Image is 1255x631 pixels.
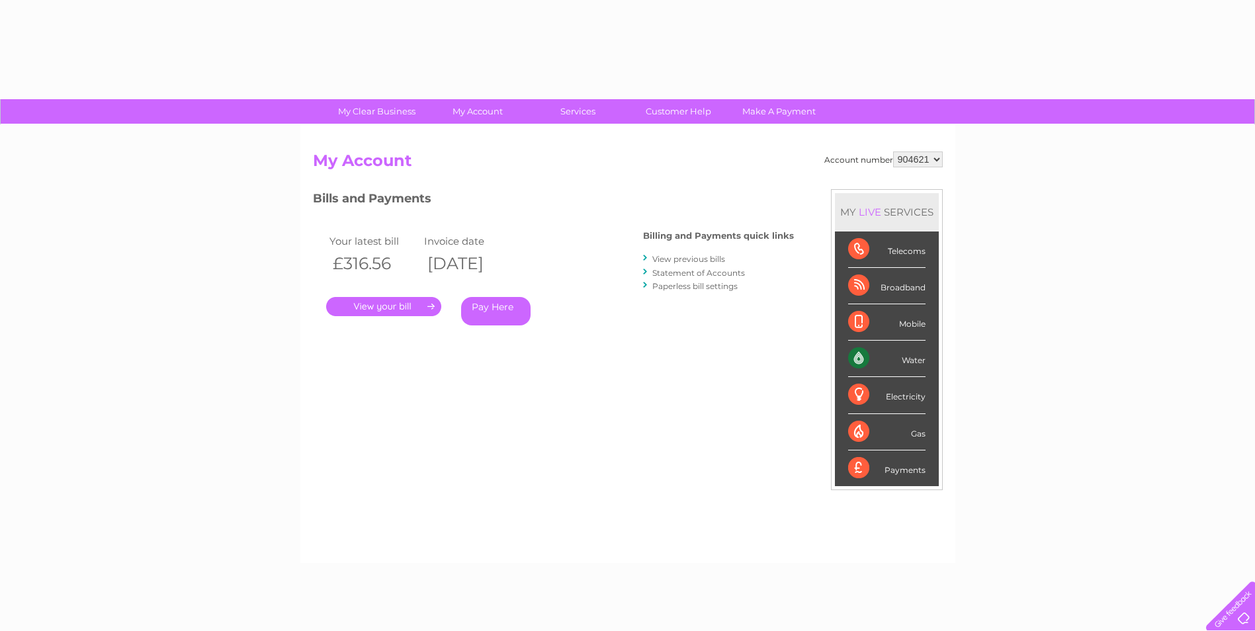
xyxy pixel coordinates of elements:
[423,99,532,124] a: My Account
[326,250,421,277] th: £316.56
[848,377,926,413] div: Electricity
[848,414,926,450] div: Gas
[461,297,531,325] a: Pay Here
[824,151,943,167] div: Account number
[848,304,926,341] div: Mobile
[835,193,939,231] div: MY SERVICES
[421,250,516,277] th: [DATE]
[322,99,431,124] a: My Clear Business
[652,268,745,278] a: Statement of Accounts
[848,341,926,377] div: Water
[313,189,794,212] h3: Bills and Payments
[326,232,421,250] td: Your latest bill
[848,268,926,304] div: Broadband
[848,231,926,268] div: Telecoms
[724,99,834,124] a: Make A Payment
[326,297,441,316] a: .
[624,99,733,124] a: Customer Help
[421,232,516,250] td: Invoice date
[523,99,632,124] a: Services
[643,231,794,241] h4: Billing and Payments quick links
[848,450,926,486] div: Payments
[313,151,943,177] h2: My Account
[856,206,884,218] div: LIVE
[652,254,725,264] a: View previous bills
[652,281,738,291] a: Paperless bill settings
